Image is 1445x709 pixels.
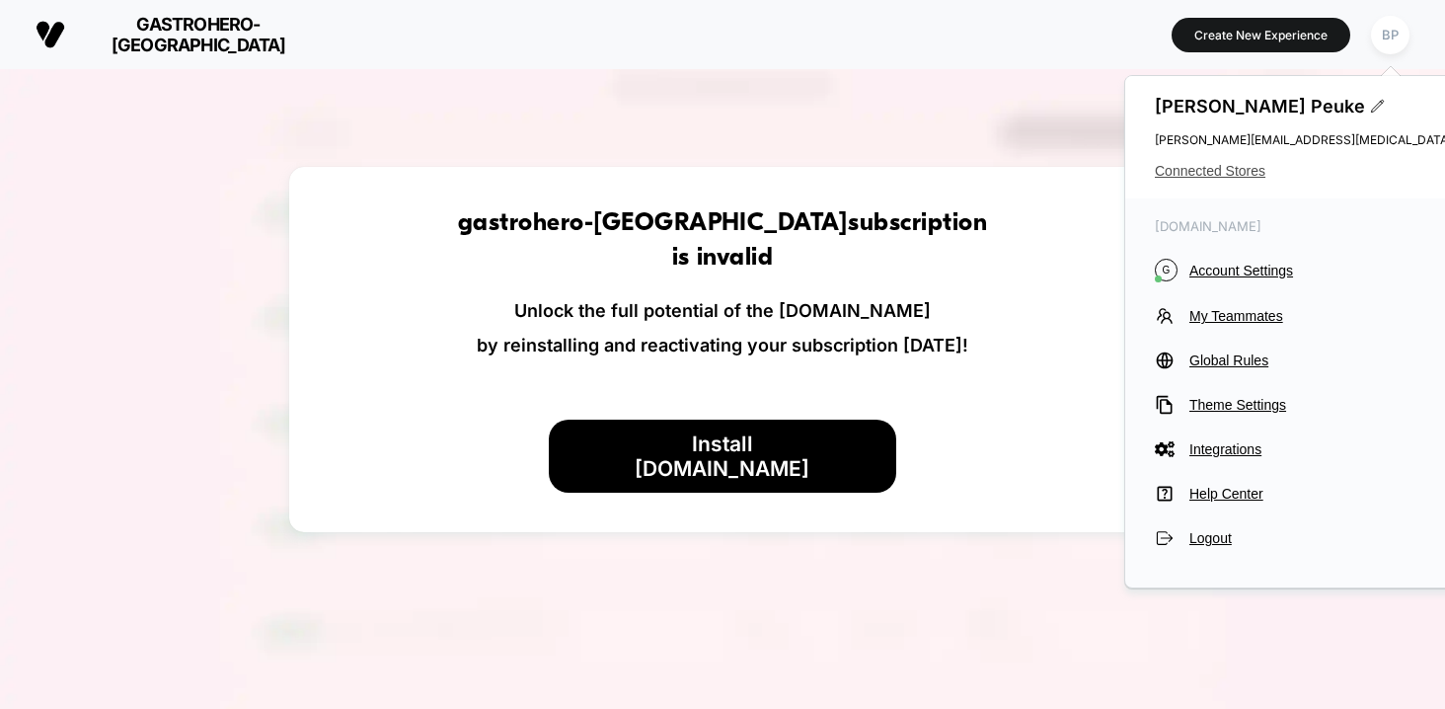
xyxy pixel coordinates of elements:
[1371,16,1409,54] div: BP
[30,13,323,56] button: gastrohero-[GEOGRAPHIC_DATA]
[1155,259,1178,281] i: G
[36,20,65,49] img: Visually logo
[1365,15,1415,55] button: BP
[549,420,895,493] button: Install [DOMAIN_NAME]
[477,293,968,362] p: Unlock the full potential of the [DOMAIN_NAME] by reinstalling and reactivating your subscription...
[1172,18,1350,52] button: Create New Experience
[80,14,317,55] span: gastrohero-[GEOGRAPHIC_DATA]
[458,206,987,276] h1: gastrohero-[GEOGRAPHIC_DATA] subscription is invalid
